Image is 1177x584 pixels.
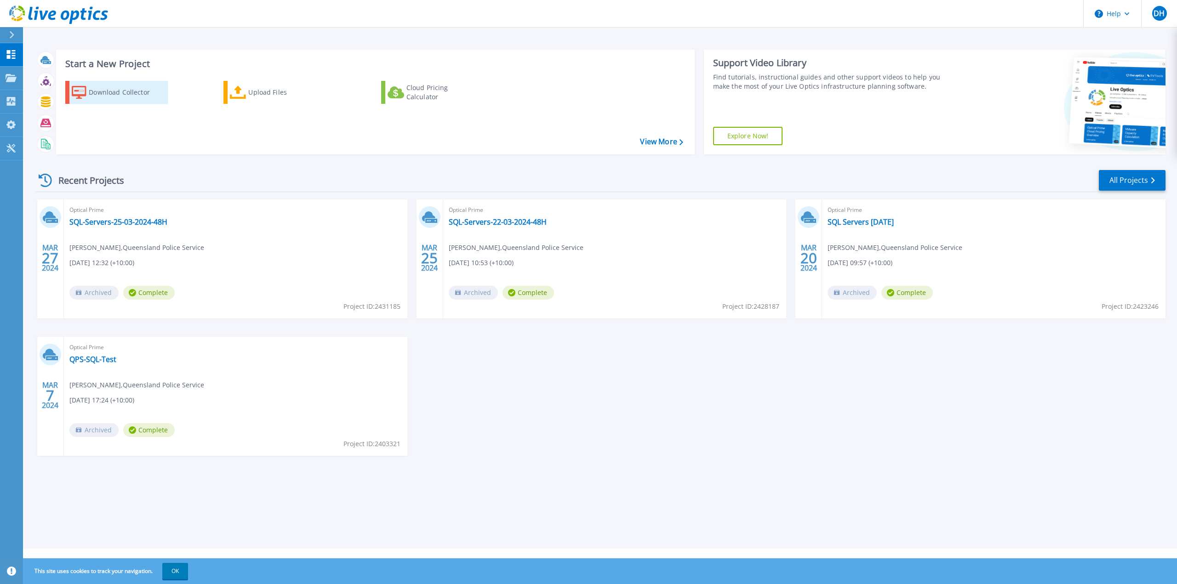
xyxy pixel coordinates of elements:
[449,243,583,253] span: [PERSON_NAME] , Queensland Police Service
[343,301,400,312] span: Project ID: 2431185
[25,563,188,579] span: This site uses cookies to track your navigation.
[46,391,54,399] span: 7
[828,258,892,268] span: [DATE] 09:57 (+10:00)
[828,243,962,253] span: [PERSON_NAME] , Queensland Police Service
[1102,301,1159,312] span: Project ID: 2423246
[800,254,817,262] span: 20
[65,81,168,104] a: Download Collector
[1154,10,1165,17] span: DH
[421,241,438,275] div: MAR 2024
[881,286,933,300] span: Complete
[713,73,952,91] div: Find tutorials, instructional guides and other support videos to help you make the most of your L...
[503,286,554,300] span: Complete
[69,423,119,437] span: Archived
[69,217,167,227] a: SQL-Servers-25-03-2024-48H
[69,205,402,215] span: Optical Prime
[123,423,175,437] span: Complete
[722,301,779,312] span: Project ID: 2428187
[248,83,322,102] div: Upload Files
[69,380,204,390] span: [PERSON_NAME] , Queensland Police Service
[69,395,134,405] span: [DATE] 17:24 (+10:00)
[713,127,783,145] a: Explore Now!
[381,81,484,104] a: Cloud Pricing Calculator
[421,254,438,262] span: 25
[713,57,952,69] div: Support Video Library
[449,205,781,215] span: Optical Prime
[89,83,162,102] div: Download Collector
[123,286,175,300] span: Complete
[65,59,683,69] h3: Start a New Project
[223,81,326,104] a: Upload Files
[449,286,498,300] span: Archived
[69,286,119,300] span: Archived
[69,355,116,364] a: QPS-SQL-Test
[449,217,547,227] a: SQL-Servers-22-03-2024-48H
[35,169,137,192] div: Recent Projects
[343,439,400,449] span: Project ID: 2403321
[800,241,817,275] div: MAR 2024
[69,243,204,253] span: [PERSON_NAME] , Queensland Police Service
[828,217,894,227] a: SQL Servers [DATE]
[41,241,59,275] div: MAR 2024
[42,254,58,262] span: 27
[828,205,1160,215] span: Optical Prime
[69,342,402,352] span: Optical Prime
[449,258,514,268] span: [DATE] 10:53 (+10:00)
[1099,170,1166,191] a: All Projects
[406,83,480,102] div: Cloud Pricing Calculator
[640,137,683,146] a: View More
[162,563,188,579] button: OK
[41,379,59,412] div: MAR 2024
[69,258,134,268] span: [DATE] 12:32 (+10:00)
[828,286,877,300] span: Archived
